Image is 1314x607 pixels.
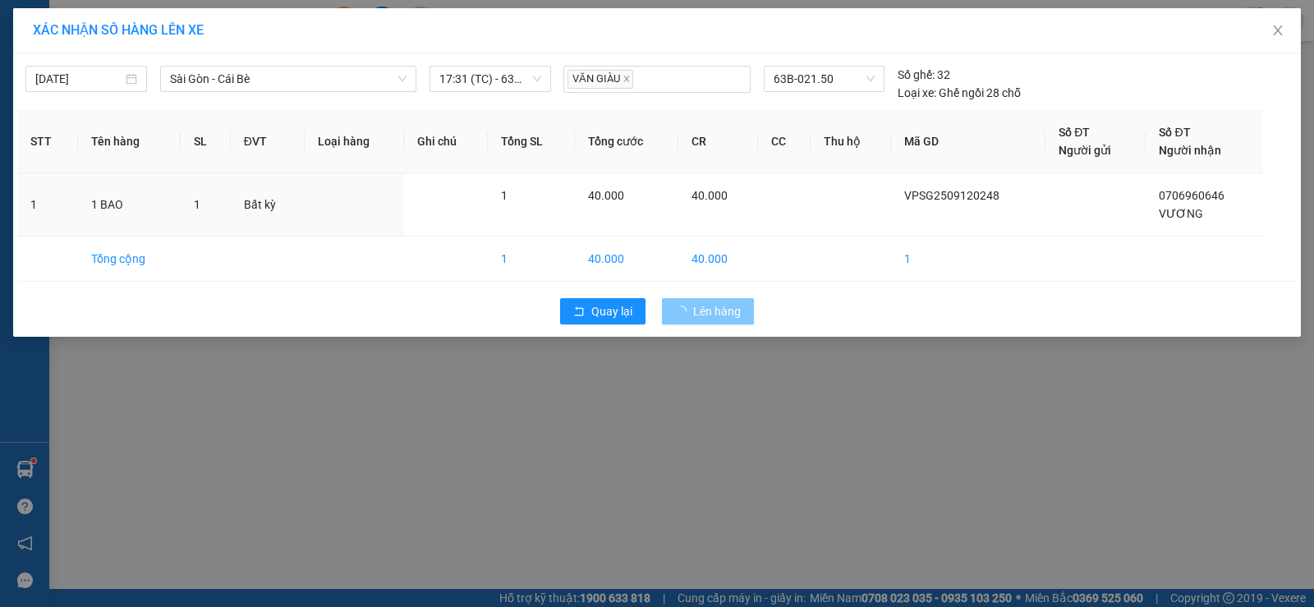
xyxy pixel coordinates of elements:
[588,189,624,202] span: 40.000
[78,237,181,282] td: Tổng cộng
[575,237,678,282] td: 40.000
[488,237,575,282] td: 1
[1059,144,1111,157] span: Người gửi
[573,306,585,319] span: rollback
[691,189,728,202] span: 40.000
[898,66,935,84] span: Số ghế:
[904,189,999,202] span: VPSG2509120248
[662,298,754,324] button: Lên hàng
[17,173,78,237] td: 1
[693,302,741,320] span: Lên hàng
[1255,8,1301,54] button: Close
[623,75,631,83] span: close
[891,237,1046,282] td: 1
[1159,126,1190,139] span: Số ĐT
[1271,24,1284,37] span: close
[439,67,541,91] span: 17:31 (TC) - 63B-021.50
[1159,189,1224,202] span: 0706960646
[811,110,891,173] th: Thu hộ
[567,70,633,89] span: VĂN GIÀU
[404,110,488,173] th: Ghi chú
[78,110,181,173] th: Tên hàng
[231,110,305,173] th: ĐVT
[305,110,404,173] th: Loại hàng
[678,110,758,173] th: CR
[170,67,407,91] span: Sài Gòn - Cái Bè
[898,84,1021,102] div: Ghế ngồi 28 chỗ
[898,84,936,102] span: Loại xe:
[181,110,231,173] th: SL
[1059,126,1090,139] span: Số ĐT
[231,173,305,237] td: Bất kỳ
[675,306,693,317] span: loading
[774,67,875,91] span: 63B-021.50
[891,110,1046,173] th: Mã GD
[17,110,78,173] th: STT
[35,70,122,88] input: 12/09/2025
[1159,144,1221,157] span: Người nhận
[501,189,508,202] span: 1
[397,74,407,84] span: down
[78,173,181,237] td: 1 BAO
[33,22,204,38] span: XÁC NHẬN SỐ HÀNG LÊN XE
[898,66,950,84] div: 32
[678,237,758,282] td: 40.000
[575,110,678,173] th: Tổng cước
[591,302,632,320] span: Quay lại
[194,198,200,211] span: 1
[560,298,646,324] button: rollbackQuay lại
[488,110,575,173] th: Tổng SL
[758,110,811,173] th: CC
[1159,207,1203,220] span: VƯƠNG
